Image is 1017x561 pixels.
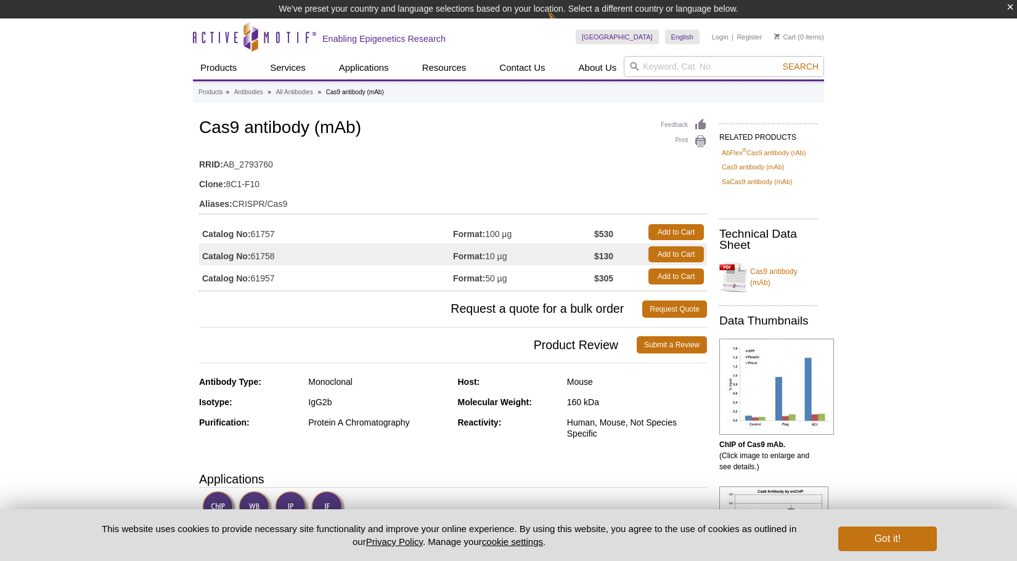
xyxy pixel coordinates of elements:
[774,33,796,41] a: Cart
[199,265,453,288] td: 61957
[263,56,313,79] a: Services
[199,159,223,170] strong: RRID:
[719,315,818,326] h2: Data Thumbnails
[453,221,594,243] td: 100 µg
[193,56,244,79] a: Products
[458,377,480,387] strong: Host:
[732,30,733,44] li: |
[779,61,822,72] button: Search
[202,273,251,284] strong: Catalog No:
[199,191,707,211] td: CRISPR/Cas9
[80,522,818,548] p: This website uses cookies to provide necessary site functionality and improve your online experie...
[722,147,806,158] a: AbFlex®Cas9 antibody (rAb)
[199,179,226,190] strong: Clone:
[199,397,232,407] strong: Isotype:
[838,527,937,551] button: Got it!
[199,198,232,209] strong: Aliases:
[576,30,659,44] a: [GEOGRAPHIC_DATA]
[665,30,700,44] a: English
[332,56,396,79] a: Applications
[712,33,729,41] a: Login
[492,56,552,79] a: Contact Us
[482,536,543,547] button: cookie settings
[268,89,271,95] li: »
[199,243,453,265] td: 61758
[199,377,261,387] strong: Antibody Type:
[594,251,613,262] strong: $130
[199,301,642,318] span: Request a quote for a bulk order
[624,56,824,77] input: Keyword, Cat. No.
[458,397,532,407] strong: Molecular Weight:
[547,9,580,38] img: Change Here
[453,243,594,265] td: 10 µg
[198,87,223,98] a: Products
[722,176,793,187] a: SaCas9 antibody (mAb)
[239,491,272,525] img: Western Blot Validated
[199,151,707,171] td: AB_2793760
[458,418,502,427] strong: Reactivity:
[308,397,448,408] div: IgG2b
[199,418,250,427] strong: Purification:
[567,397,707,408] div: 160 kDa
[322,33,446,44] h2: Enabling Epigenetics Research
[594,273,613,284] strong: $305
[719,259,818,296] a: Cas9 antibody (mAb)
[719,439,818,472] p: (Click image to enlarge and see details.)
[774,33,780,39] img: Your Cart
[199,470,707,488] h3: Applications
[737,33,762,41] a: Register
[276,87,313,98] a: All Antibodies
[648,224,704,240] a: Add to Cart
[199,221,453,243] td: 61757
[594,228,613,240] strong: $530
[774,30,824,44] li: (0 items)
[783,62,819,71] span: Search
[648,268,704,285] a: Add to Cart
[366,536,423,547] a: Privacy Policy
[415,56,474,79] a: Resources
[202,228,251,240] strong: Catalog No:
[453,251,485,262] strong: Format:
[202,251,251,262] strong: Catalog No:
[453,265,594,288] td: 50 µg
[275,491,309,525] img: Immunoprecipitation Validated
[202,491,236,525] img: ChIP Validated
[567,376,707,387] div: Mouse
[648,246,704,262] a: Add to Cart
[571,56,624,79] a: About Us
[199,118,707,139] h1: Cas9 antibody (mAb)
[567,417,707,439] div: Human, Mouse, Not Species Specific
[661,118,707,132] a: Feedback
[637,336,707,353] a: Submit a Review
[453,273,485,284] strong: Format:
[719,123,818,145] h2: RELATED PRODUCTS
[719,339,834,435] img: Cas9 antibody (mAb) tested by ChIP.
[234,87,263,98] a: Antibodies
[199,336,637,353] span: Product Review
[326,89,384,95] li: Cas9 antibody (mAb)
[308,376,448,387] div: Monoclonal
[642,301,707,318] a: Request Quote
[226,89,229,95] li: »
[311,491,345,525] img: Immunofluorescence Validated
[722,161,784,172] a: Cas9 antibody (mAb)
[719,440,785,449] b: ChIP of Cas9 mAb.
[719,228,818,251] h2: Technical Data Sheet
[308,417,448,428] div: Protein A Chromatography
[743,147,747,153] sup: ®
[199,171,707,191] td: 8C1-F10
[661,135,707,148] a: Print
[453,228,485,240] strong: Format:
[317,89,321,95] li: »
